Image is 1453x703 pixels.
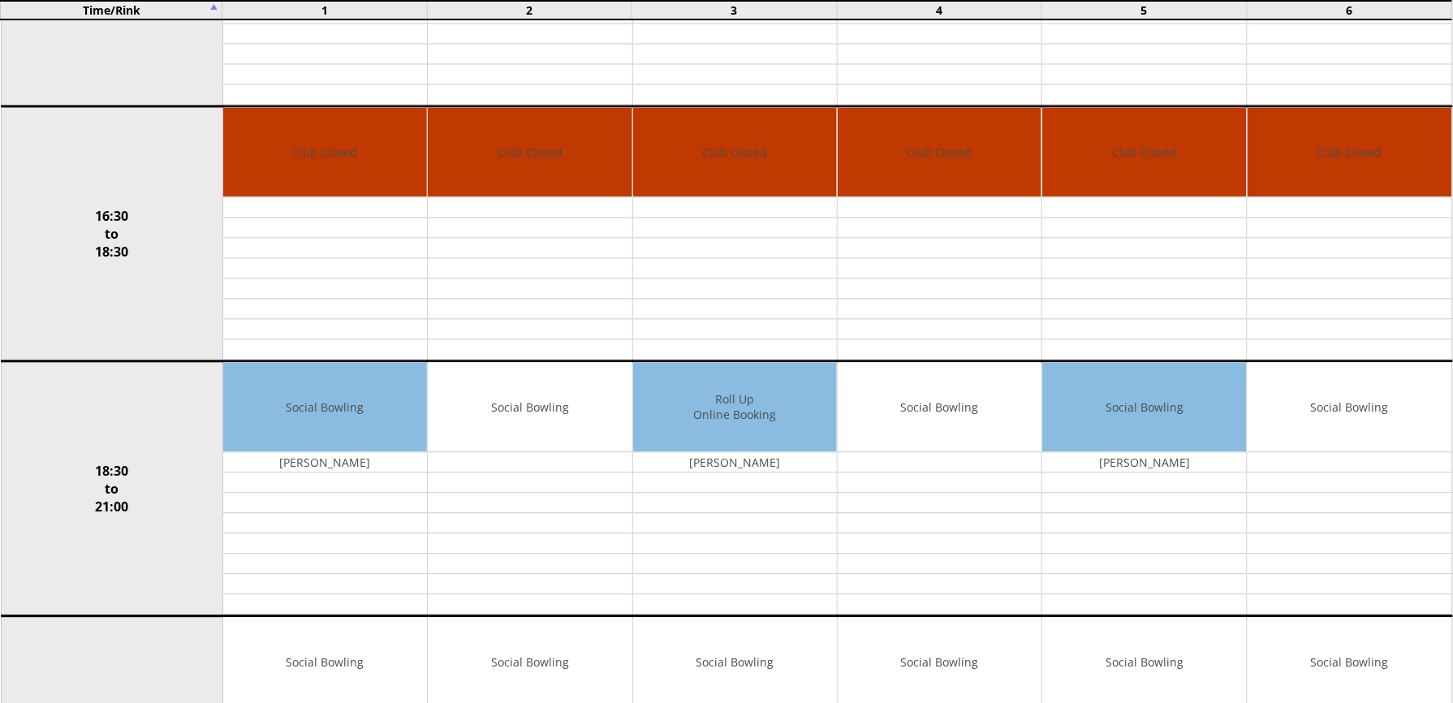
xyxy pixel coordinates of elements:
td: [PERSON_NAME] [1042,452,1246,472]
td: Time/Rink [1,1,222,19]
td: Social Bowling [1042,362,1246,452]
td: [PERSON_NAME] [223,452,427,472]
td: Club Closed [428,107,632,197]
td: Social Bowling [1248,362,1452,452]
td: 5 [1042,1,1248,19]
td: 4 [837,1,1042,19]
td: Club Closed [223,107,427,197]
td: 6 [1247,1,1452,19]
td: Club Closed [1248,107,1452,197]
td: Social Bowling [428,362,632,452]
td: 1 [222,1,427,19]
td: 16:30 to 18:30 [1,106,222,361]
td: Club Closed [838,107,1041,197]
td: 3 [632,1,838,19]
td: Roll Up Online Booking [633,362,837,452]
td: 2 [427,1,632,19]
td: [PERSON_NAME] [633,452,837,472]
td: Social Bowling [223,362,427,452]
td: 18:30 to 21:00 [1,361,222,616]
td: Club Closed [633,107,837,197]
td: Club Closed [1042,107,1246,197]
td: Social Bowling [838,362,1041,452]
